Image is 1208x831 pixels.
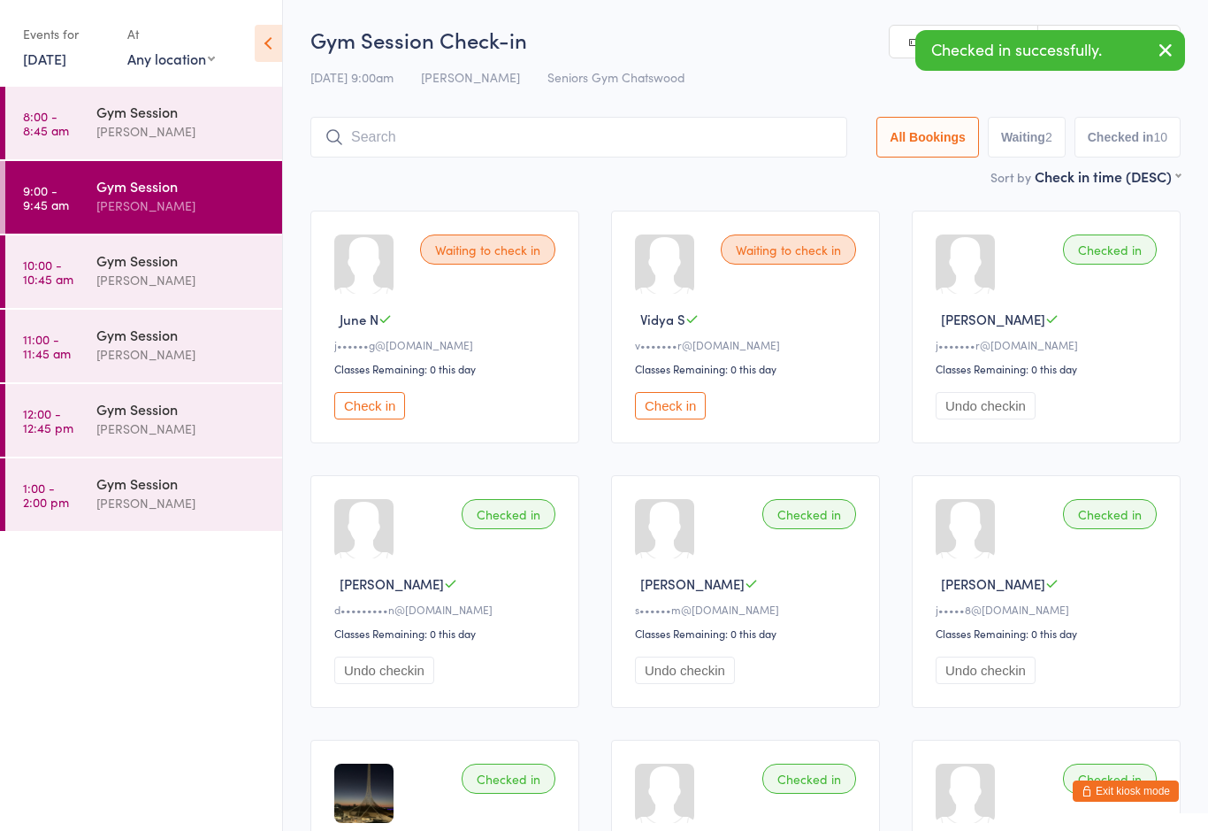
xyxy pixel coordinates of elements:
[310,68,394,86] span: [DATE] 9:00am
[23,332,71,360] time: 11:00 - 11:45 am
[762,499,856,529] div: Checked in
[941,310,1045,328] span: [PERSON_NAME]
[941,574,1045,593] span: [PERSON_NAME]
[635,337,861,352] div: v•••••••r@[DOMAIN_NAME]
[96,102,267,121] div: Gym Session
[334,361,561,376] div: Classes Remaining: 0 this day
[5,458,282,531] a: 1:00 -2:00 pmGym Session[PERSON_NAME]
[1035,166,1181,186] div: Check in time (DESC)
[5,310,282,382] a: 11:00 -11:45 amGym Session[PERSON_NAME]
[96,176,267,196] div: Gym Session
[5,384,282,457] a: 12:00 -12:45 pmGym Session[PERSON_NAME]
[23,19,110,49] div: Events for
[334,392,405,419] button: Check in
[721,235,856,265] div: Waiting to check in
[340,310,378,328] span: June N
[1063,235,1157,265] div: Checked in
[635,392,706,419] button: Check in
[127,19,215,49] div: At
[96,196,267,216] div: [PERSON_NAME]
[936,337,1162,352] div: j•••••••r@[DOMAIN_NAME]
[936,602,1162,617] div: j•••••8@[DOMAIN_NAME]
[1045,130,1052,144] div: 2
[310,117,847,158] input: Search
[990,168,1031,186] label: Sort by
[915,30,1185,71] div: Checked in successfully.
[640,310,685,328] span: Vidya S
[5,161,282,234] a: 9:00 -9:45 amGym Session[PERSON_NAME]
[936,626,1162,641] div: Classes Remaining: 0 this day
[635,626,861,641] div: Classes Remaining: 0 this day
[23,481,69,509] time: 1:00 - 2:00 pm
[5,235,282,308] a: 10:00 -10:45 amGym Session[PERSON_NAME]
[1074,117,1181,158] button: Checked in10
[762,764,856,794] div: Checked in
[96,493,267,513] div: [PERSON_NAME]
[127,49,215,68] div: Any location
[635,602,861,617] div: s••••••m@[DOMAIN_NAME]
[1153,130,1167,144] div: 10
[96,250,267,270] div: Gym Session
[96,325,267,344] div: Gym Session
[334,764,394,823] img: image1751607100.png
[23,109,69,137] time: 8:00 - 8:45 am
[23,183,69,212] time: 9:00 - 9:45 am
[96,473,267,493] div: Gym Session
[23,406,73,435] time: 12:00 - 12:45 pm
[1063,764,1157,794] div: Checked in
[462,764,555,794] div: Checked in
[5,87,282,159] a: 8:00 -8:45 amGym Session[PERSON_NAME]
[334,626,561,641] div: Classes Remaining: 0 this day
[936,392,1036,419] button: Undo checkin
[876,117,979,158] button: All Bookings
[96,121,267,142] div: [PERSON_NAME]
[635,361,861,376] div: Classes Remaining: 0 this day
[462,499,555,529] div: Checked in
[936,657,1036,684] button: Undo checkin
[310,25,1181,54] h2: Gym Session Check-in
[334,602,561,617] div: d•••••••••n@[DOMAIN_NAME]
[334,337,561,352] div: j••••••g@[DOMAIN_NAME]
[1073,781,1179,802] button: Exit kiosk mode
[547,68,685,86] span: Seniors Gym Chatswood
[96,270,267,290] div: [PERSON_NAME]
[421,68,520,86] span: [PERSON_NAME]
[988,117,1066,158] button: Waiting2
[23,258,73,286] time: 10:00 - 10:45 am
[96,344,267,365] div: [PERSON_NAME]
[635,657,735,684] button: Undo checkin
[23,49,66,68] a: [DATE]
[1063,499,1157,529] div: Checked in
[96,419,267,439] div: [PERSON_NAME]
[640,574,745,593] span: [PERSON_NAME]
[936,361,1162,376] div: Classes Remaining: 0 this day
[420,235,555,265] div: Waiting to check in
[334,657,434,684] button: Undo checkin
[96,399,267,419] div: Gym Session
[340,574,444,593] span: [PERSON_NAME]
